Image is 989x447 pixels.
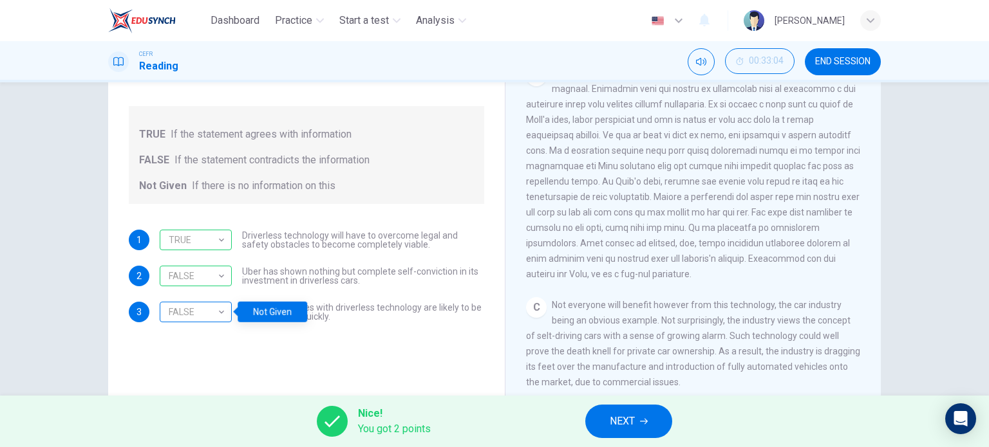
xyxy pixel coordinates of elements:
[688,48,715,75] div: Mute
[139,59,178,74] h1: Reading
[137,271,142,280] span: 2
[171,127,352,142] span: If the statement agrees with information
[242,267,484,285] span: Uber has shown nothing but complete self-conviction in its investment in driverless cars.
[174,152,370,168] span: If the statement contradicts the information
[358,421,431,437] span: You got 2 points
[358,406,431,421] span: Nice!
[160,266,232,286] div: FALSE
[815,57,871,67] span: END SESSION
[192,178,335,194] span: If there is no information on this
[339,13,389,28] span: Start a test
[108,8,205,33] a: EduSynch logo
[211,13,259,28] span: Dashboard
[137,307,142,316] span: 3
[945,403,976,434] div: Open Intercom Messenger
[242,231,484,249] span: Driverless technology will have to overcome legal and safety obstacles to become completely viable.
[610,412,635,430] span: NEXT
[744,10,764,31] img: Profile picture
[139,178,187,194] span: Not Given
[160,222,227,259] div: TRUE
[585,405,672,438] button: NEXT
[270,9,329,32] button: Practice
[526,300,860,387] span: Not everyone will benefit however from this technology, the car industry being an obvious example...
[411,9,471,32] button: Analysis
[139,127,165,142] span: TRUE
[160,258,227,295] div: FALSE
[242,303,484,321] span: The safety issues with driverless technology are likely to be resolved fairly quickly.
[650,16,666,26] img: en
[749,56,784,66] span: 00:33:04
[160,302,232,322] div: Not Given
[725,48,795,75] div: Hide
[139,50,153,59] span: CEFR
[139,152,169,168] span: FALSE
[416,13,455,28] span: Analysis
[805,48,881,75] button: END SESSION
[205,9,265,32] button: Dashboard
[275,13,312,28] span: Practice
[725,48,795,74] button: 00:33:04
[334,9,406,32] button: Start a test
[160,294,227,331] div: FALSE
[137,235,142,244] span: 1
[775,13,845,28] div: [PERSON_NAME]
[108,8,176,33] img: EduSynch logo
[160,230,232,250] div: TRUE
[238,302,307,322] div: Not Given
[526,297,547,318] div: C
